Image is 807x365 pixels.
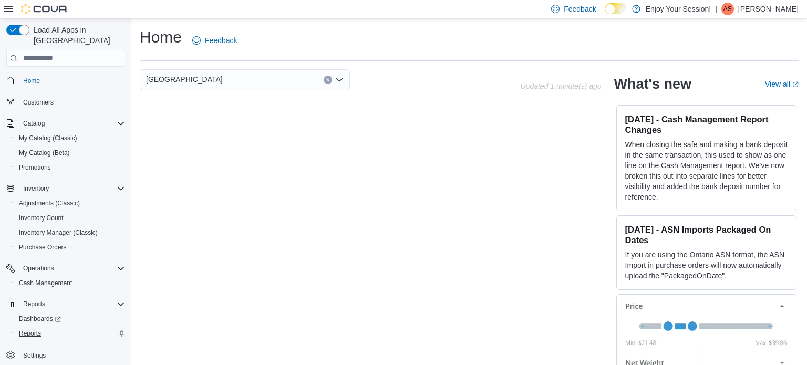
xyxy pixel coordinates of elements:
[23,351,46,360] span: Settings
[19,262,125,275] span: Operations
[15,327,125,340] span: Reports
[188,30,241,51] a: Feedback
[11,276,129,290] button: Cash Management
[2,73,129,88] button: Home
[140,27,182,48] h1: Home
[2,116,129,131] button: Catalog
[15,312,125,325] span: Dashboards
[15,277,76,289] a: Cash Management
[15,132,81,144] a: My Catalog (Classic)
[715,3,717,15] p: |
[19,298,125,310] span: Reports
[19,228,98,237] span: Inventory Manager (Classic)
[2,261,129,276] button: Operations
[15,226,102,239] a: Inventory Manager (Classic)
[19,182,125,195] span: Inventory
[721,3,734,15] div: Ana Saric
[564,4,596,14] span: Feedback
[625,139,788,202] p: When closing the safe and making a bank deposit in the same transaction, this used to show as one...
[15,147,74,159] a: My Catalog (Beta)
[19,134,77,142] span: My Catalog (Classic)
[15,312,65,325] a: Dashboards
[15,132,125,144] span: My Catalog (Classic)
[324,76,332,84] button: Clear input
[19,96,125,109] span: Customers
[19,298,49,310] button: Reports
[2,347,129,362] button: Settings
[23,119,45,128] span: Catalog
[335,76,344,84] button: Open list of options
[2,181,129,196] button: Inventory
[15,212,68,224] a: Inventory Count
[15,161,55,174] a: Promotions
[23,300,45,308] span: Reports
[23,184,49,193] span: Inventory
[2,95,129,110] button: Customers
[2,297,129,311] button: Reports
[15,197,84,210] a: Adjustments (Classic)
[605,3,627,14] input: Dark Mode
[625,224,788,245] h3: [DATE] - ASN Imports Packaged On Dates
[19,329,41,338] span: Reports
[19,163,51,172] span: Promotions
[19,199,80,207] span: Adjustments (Classic)
[11,131,129,145] button: My Catalog (Classic)
[15,327,45,340] a: Reports
[15,161,125,174] span: Promotions
[625,249,788,281] p: If you are using the Ontario ASN format, the ASN Import in purchase orders will now automatically...
[19,243,67,252] span: Purchase Orders
[19,182,53,195] button: Inventory
[15,147,125,159] span: My Catalog (Beta)
[21,4,68,14] img: Cova
[11,196,129,211] button: Adjustments (Classic)
[520,82,601,90] p: Updated 1 minute(s) ago
[19,214,64,222] span: Inventory Count
[625,114,788,135] h3: [DATE] - Cash Management Report Changes
[29,25,125,46] span: Load All Apps in [GEOGRAPHIC_DATA]
[614,76,691,92] h2: What's new
[19,279,72,287] span: Cash Management
[11,225,129,240] button: Inventory Manager (Classic)
[738,3,799,15] p: [PERSON_NAME]
[723,3,732,15] span: AS
[11,211,129,225] button: Inventory Count
[23,264,54,273] span: Operations
[19,349,50,362] a: Settings
[15,241,125,254] span: Purchase Orders
[19,348,125,361] span: Settings
[792,81,799,88] svg: External link
[15,212,125,224] span: Inventory Count
[11,311,129,326] a: Dashboards
[11,160,129,175] button: Promotions
[23,98,54,107] span: Customers
[23,77,40,85] span: Home
[15,226,125,239] span: Inventory Manager (Classic)
[15,241,71,254] a: Purchase Orders
[205,35,237,46] span: Feedback
[19,74,125,87] span: Home
[765,80,799,88] a: View allExternal link
[15,277,125,289] span: Cash Management
[19,75,44,87] a: Home
[19,117,49,130] button: Catalog
[19,315,61,323] span: Dashboards
[19,149,70,157] span: My Catalog (Beta)
[19,96,58,109] a: Customers
[19,117,125,130] span: Catalog
[15,197,125,210] span: Adjustments (Classic)
[146,73,223,86] span: [GEOGRAPHIC_DATA]
[11,145,129,160] button: My Catalog (Beta)
[19,262,58,275] button: Operations
[11,240,129,255] button: Purchase Orders
[646,3,711,15] p: Enjoy Your Session!
[11,326,129,341] button: Reports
